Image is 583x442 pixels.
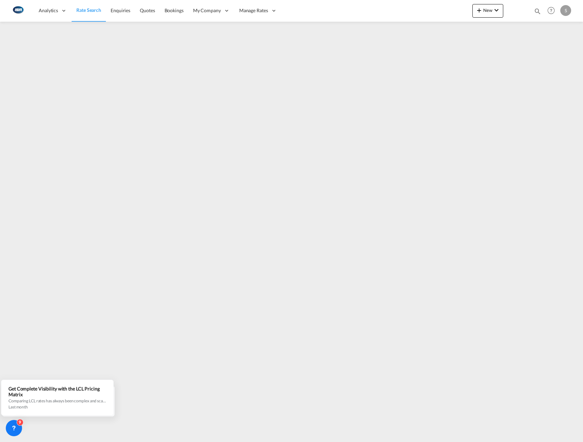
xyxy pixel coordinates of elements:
[10,3,25,18] img: 1aa151c0c08011ec8d6f413816f9a227.png
[475,7,501,13] span: New
[534,7,541,15] md-icon: icon-magnify
[545,5,557,16] span: Help
[111,7,130,13] span: Enquiries
[534,7,541,18] div: icon-magnify
[475,6,483,14] md-icon: icon-plus 400-fg
[545,5,560,17] div: Help
[560,5,571,16] div: S
[140,7,155,13] span: Quotes
[239,7,268,14] span: Manage Rates
[76,7,101,13] span: Rate Search
[39,7,58,14] span: Analytics
[492,6,501,14] md-icon: icon-chevron-down
[193,7,221,14] span: My Company
[165,7,184,13] span: Bookings
[472,4,503,18] button: icon-plus 400-fgNewicon-chevron-down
